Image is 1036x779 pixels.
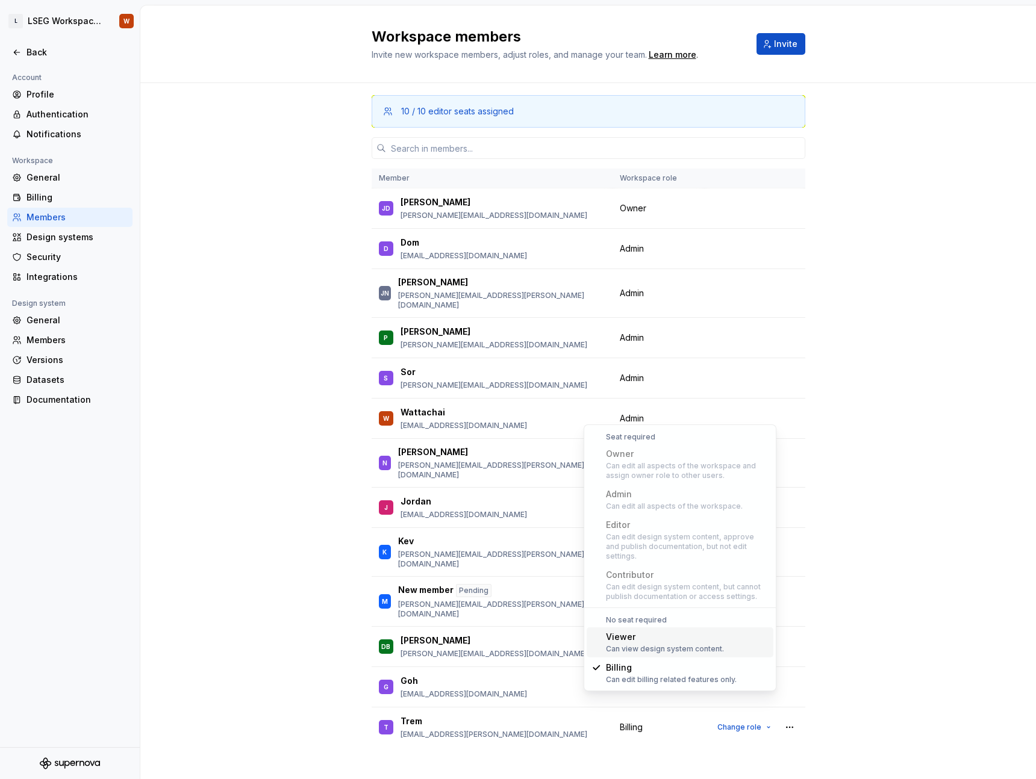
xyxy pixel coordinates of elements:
div: Design system [7,296,70,311]
div: Can edit all aspects of the workspace. [606,501,743,511]
div: Design systems [27,231,128,243]
p: Kev [398,535,414,547]
div: M [382,595,388,607]
div: Members [27,211,128,223]
div: W [383,412,389,424]
a: Profile [7,85,133,104]
p: [EMAIL_ADDRESS][DOMAIN_NAME] [401,421,527,430]
div: Notifications [27,128,128,140]
a: Billing [7,188,133,207]
p: Goh [401,675,418,687]
a: Integrations [7,267,133,287]
div: Contributor [606,569,769,581]
a: Security [7,247,133,267]
div: Profile [27,88,128,101]
div: Owner [606,448,769,460]
a: Design systems [7,228,133,247]
div: D [384,243,388,255]
div: Can view design system content. [606,644,724,654]
div: Integrations [27,271,128,283]
button: Change role [712,719,776,736]
p: Wattachai [401,406,445,418]
span: Admin [620,287,644,299]
p: [EMAIL_ADDRESS][DOMAIN_NAME] [401,510,527,520]
div: Members [27,334,128,346]
a: Members [7,331,133,350]
p: [PERSON_NAME][EMAIL_ADDRESS][PERSON_NAME][DOMAIN_NAME] [398,600,605,619]
div: W [123,16,129,26]
p: [PERSON_NAME] [398,276,468,288]
div: No seat required [587,615,773,625]
span: Owner [620,202,646,214]
div: Billing [27,191,128,203]
div: DB [381,641,390,653]
p: [PERSON_NAME] [401,326,470,338]
a: Authentication [7,105,133,124]
p: [EMAIL_ADDRESS][DOMAIN_NAME] [401,689,527,699]
div: Pending [456,584,491,597]
p: Jordan [401,495,431,507]
a: Learn more [649,49,696,61]
span: Billing [620,721,643,733]
span: Change role [717,722,761,732]
div: General [27,172,128,184]
a: Members [7,208,133,227]
p: [EMAIL_ADDRESS][DOMAIN_NAME] [401,251,527,261]
span: Admin [620,243,644,255]
p: Sor [401,366,416,378]
div: S [384,372,388,384]
p: [PERSON_NAME][EMAIL_ADDRESS][DOMAIN_NAME] [401,340,587,350]
div: Datasets [27,374,128,386]
a: Datasets [7,370,133,389]
div: General [27,314,128,326]
div: Can edit design system content, approve and publish documentation, but not edit settings. [606,532,769,561]
span: Admin [620,332,644,344]
p: [PERSON_NAME][EMAIL_ADDRESS][DOMAIN_NAME] [401,649,587,659]
a: Versions [7,350,133,370]
div: Editor [606,519,769,531]
p: [PERSON_NAME][EMAIL_ADDRESS][PERSON_NAME][DOMAIN_NAME] [398,550,605,569]
input: Search in members... [386,137,805,159]
div: Billing [606,662,737,674]
div: Suggestions [584,425,776,691]
div: Seat required [587,432,773,442]
div: LSEG Workspace Design System [28,15,105,27]
p: [PERSON_NAME][EMAIL_ADDRESS][PERSON_NAME][DOMAIN_NAME] [398,461,605,480]
button: LLSEG Workspace Design SystemW [2,8,137,34]
div: G [384,681,388,693]
span: Admin [620,372,644,384]
p: [PERSON_NAME] [401,635,470,647]
div: Can edit all aspects of the workspace and assign owner role to other users. [606,461,769,480]
div: Versions [27,354,128,366]
div: Can edit billing related features only. [606,675,737,684]
a: Back [7,43,133,62]
div: Documentation [27,394,128,406]
p: [PERSON_NAME] [398,446,468,458]
div: P [384,332,388,344]
h2: Workspace members [372,27,742,46]
p: [PERSON_NAME][EMAIL_ADDRESS][PERSON_NAME][DOMAIN_NAME] [398,291,605,310]
div: Authentication [27,108,128,120]
span: . [647,51,698,60]
span: Invite [774,38,797,50]
p: Trem [401,715,422,727]
div: Workspace [7,154,58,168]
th: Workspace role [613,169,705,188]
div: 10 / 10 editor seats assigned [401,105,514,117]
a: General [7,311,133,330]
div: T [384,721,388,733]
p: New member [398,584,454,597]
div: JN [381,287,389,299]
div: N [382,457,387,469]
a: Documentation [7,390,133,409]
p: [PERSON_NAME][EMAIL_ADDRESS][DOMAIN_NAME] [401,380,587,390]
span: Admin [620,412,644,424]
div: Admin [606,488,743,500]
div: Security [27,251,128,263]
div: K [382,546,387,558]
th: Member [372,169,613,188]
p: [EMAIL_ADDRESS][PERSON_NAME][DOMAIN_NAME] [401,730,587,739]
svg: Supernova Logo [40,757,100,769]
